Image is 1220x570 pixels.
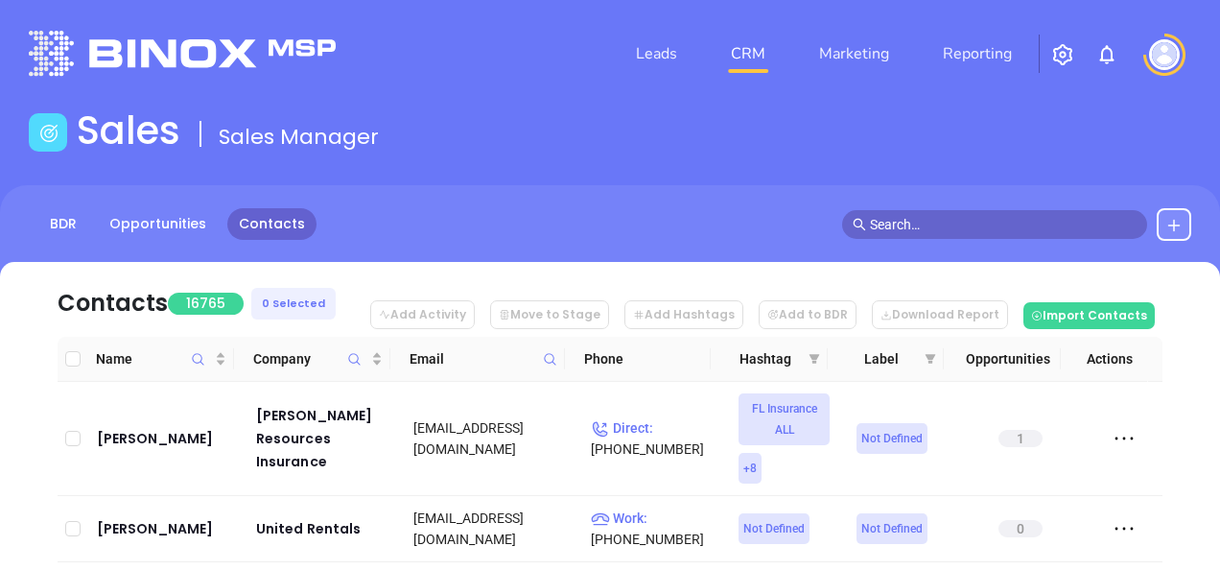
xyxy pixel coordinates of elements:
[870,214,1137,235] input: Search…
[1051,43,1074,66] img: iconSetting
[58,286,168,321] div: Contacts
[809,353,820,365] span: filter
[256,404,387,473] a: [PERSON_NAME] Resources Insurance
[256,517,387,540] a: United Rentals
[413,417,564,460] div: [EMAIL_ADDRESS][DOMAIN_NAME]
[925,353,936,365] span: filter
[97,517,229,540] a: [PERSON_NAME]
[591,417,712,460] p: [PHONE_NUMBER]
[77,107,180,154] h1: Sales
[219,122,379,152] span: Sales Manager
[861,428,923,449] span: Not Defined
[88,337,234,382] th: Name
[861,518,923,539] span: Not Defined
[743,398,825,440] span: FL Insurance ALL
[853,218,866,231] span: search
[251,288,336,320] div: 0 Selected
[1149,39,1180,70] img: user
[591,420,653,436] span: Direct :
[935,35,1020,73] a: Reporting
[1023,302,1155,329] button: Import Contacts
[730,348,801,369] span: Hashtag
[998,430,1043,447] span: 1
[743,458,757,479] span: + 8
[168,293,244,315] span: 16765
[805,344,824,373] span: filter
[413,508,564,550] div: [EMAIL_ADDRESS][DOMAIN_NAME]
[234,337,389,382] th: Company
[944,337,1061,382] th: Opportunities
[1095,43,1118,66] img: iconNotification
[565,337,711,382] th: Phone
[410,348,535,369] span: Email
[921,344,940,373] span: filter
[96,348,211,369] span: Name
[591,511,647,526] span: Work :
[97,427,229,450] a: [PERSON_NAME]
[591,508,712,550] p: [PHONE_NUMBER]
[628,35,685,73] a: Leads
[847,348,918,369] span: Label
[723,35,773,73] a: CRM
[98,208,218,240] a: Opportunities
[29,31,336,76] img: logo
[811,35,897,73] a: Marketing
[998,520,1043,537] span: 0
[253,348,366,369] span: Company
[38,208,88,240] a: BDR
[743,518,805,539] span: Not Defined
[227,208,317,240] a: Contacts
[1061,337,1148,382] th: Actions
